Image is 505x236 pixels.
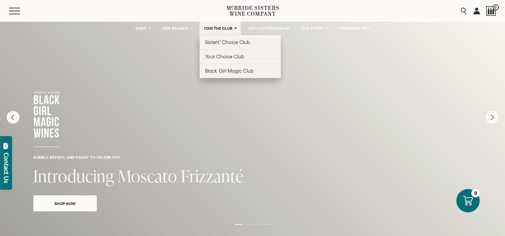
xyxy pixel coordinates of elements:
span: OUR STORY [301,26,324,31]
a: SHOP [131,22,155,35]
span: Frizzanté [181,164,244,187]
span: AFFILIATE PROGRAM [248,26,289,31]
span: Introducing [33,164,114,187]
span: SHOP [136,26,147,31]
li: Page dot 2 [244,224,252,225]
li: Page dot 3 [254,224,261,225]
a: Black Girl Magic Club [200,64,281,78]
div: 0 [471,189,480,197]
span: OUR BRANDS [162,26,188,31]
div: Contact Us [3,153,10,183]
span: Moscato [118,164,177,187]
li: Page dot 1 [235,224,242,225]
a: OUR STORY [296,22,332,35]
a: OUR BRANDS [158,22,196,35]
span: 0 [493,4,499,10]
a: Shop Now [33,195,97,211]
span: FIND NEAR YOU [340,26,370,31]
button: Previous [7,111,19,124]
h6: Bubbly, bright, and ready to celebrate! [33,155,472,159]
li: Page dot 4 [263,224,270,225]
a: FIND NEAR YOU [335,22,374,35]
a: Your Choice Club [200,49,281,64]
a: AFFILIATE PROGRAM [244,22,293,35]
span: Shop Now [43,200,88,207]
span: Your Choice Club [205,54,244,59]
button: Mobile Menu Trigger [9,8,33,14]
button: Next [486,111,498,124]
span: Sisters' Choice Club [205,39,250,45]
a: JOIN THE CLUB [200,22,241,35]
a: Sisters' Choice Club [200,35,281,49]
span: Black Girl Magic Club [205,68,254,74]
span: JOIN THE CLUB [204,26,233,31]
